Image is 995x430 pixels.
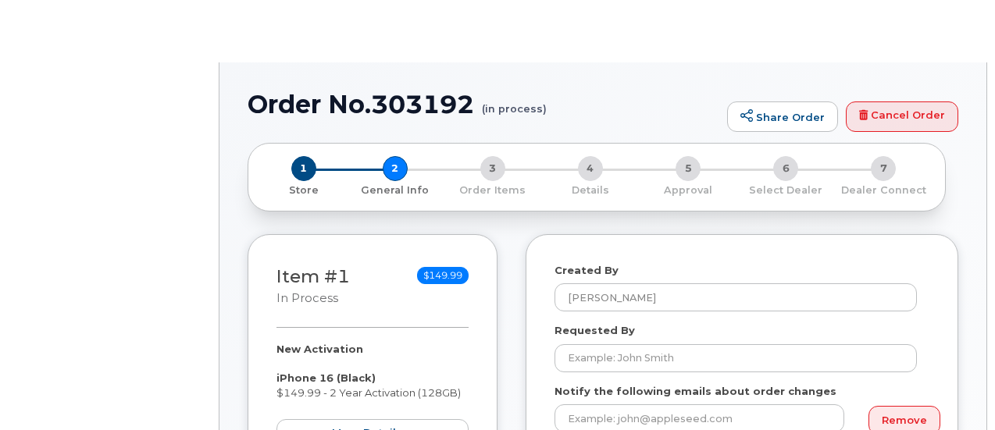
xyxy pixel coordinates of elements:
strong: New Activation [276,343,363,355]
small: in process [276,291,338,305]
label: Requested By [555,323,635,338]
label: Created By [555,263,619,278]
small: (in process) [482,91,547,115]
a: 1 Store [261,181,346,197]
strong: iPhone 16 (Black) [276,371,376,384]
p: Store [267,183,340,197]
input: Example: John Smith [555,344,917,372]
a: Cancel Order [846,101,958,133]
span: 1 [291,156,316,181]
label: Notify the following emails about order changes [555,384,836,399]
span: $149.99 [417,267,469,284]
a: Share Order [727,101,838,133]
h3: Item #1 [276,267,350,307]
h1: Order No.303192 [248,91,719,118]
